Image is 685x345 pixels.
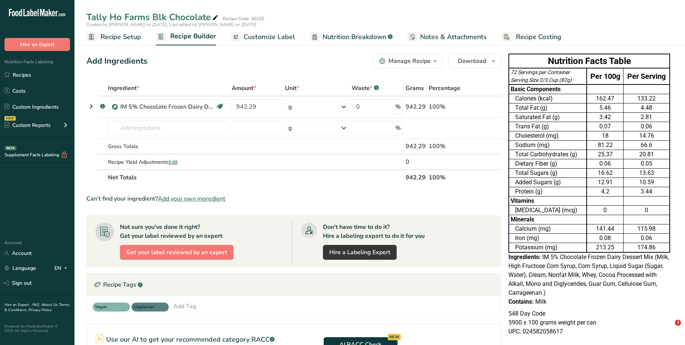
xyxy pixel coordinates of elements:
[587,68,624,84] td: Per 100g
[516,32,561,42] span: Recipe Costing
[589,234,622,243] div: 0.08
[244,32,295,42] span: Customize Label
[420,32,487,42] span: Notes & Attachments
[4,324,70,333] div: Powered By FoodLabelMaker © 2025 All Rights Reserved
[158,194,225,203] span: Add your own ingredient
[4,302,70,313] a: Terms & Conditions .
[427,169,467,185] th: 100%
[625,94,668,103] div: 133.22
[134,304,160,310] span: Vegeterian
[589,141,622,150] div: 81.22
[288,124,292,132] div: g
[625,243,668,252] div: 174.86
[126,248,227,257] span: Get your label reviewed by an expert
[509,150,587,159] td: Total Carbohydrates (g)
[509,224,587,234] td: Calcium (mg)
[406,142,426,151] div: 942.29
[509,206,587,215] td: [MEDICAL_DATA] (mcg)
[589,187,622,196] div: 4.2
[509,187,587,197] td: Protein (g)
[589,150,622,159] div: 25.37
[509,103,587,113] td: Total Fat (g)
[535,298,546,305] span: Milk
[509,243,587,253] td: Potassium (mg)
[539,77,572,83] span: 2/3 Cup (82g)
[509,113,587,122] td: Saturated Fat (g)
[625,169,668,178] div: 13.63
[310,29,393,45] a: Nutrition Breakdown
[589,103,622,112] div: 5.46
[625,150,668,159] div: 20.81
[86,55,148,67] div: Add Ingredients
[323,245,397,260] a: Hire a Labeling Expert
[589,113,622,122] div: 3.42
[388,334,401,340] div: NEW
[660,320,678,338] iframe: Intercom live chat
[429,142,466,151] div: 100%
[4,262,36,275] a: Language
[589,159,622,168] div: 0.06
[231,29,295,45] a: Customize Label
[406,84,424,93] span: Grams
[108,143,229,150] div: Gross Totals
[508,253,541,261] span: Ingredients:
[589,243,622,252] div: 213.25
[107,169,404,185] th: Net Totals
[625,224,668,233] div: 115.98
[352,84,379,93] div: Waste
[32,302,41,307] a: FAQ .
[169,159,178,166] span: Edit
[120,245,234,260] button: Get your label reviewed by an expert
[625,187,668,196] div: 3.44
[589,178,622,187] div: 12.91
[509,54,670,68] th: Nutrition Facts Table
[511,77,538,83] span: Serving Size
[625,113,668,122] div: 2.81
[625,131,668,140] div: 14.76
[95,304,121,310] span: Vegan
[509,178,587,187] td: Added Sugars (g)
[589,94,622,103] div: 162.47
[511,68,585,76] div: 72 Servings per Container
[509,169,587,178] td: Total Sugars (g)
[156,28,216,46] a: Recipe Builder
[589,122,622,131] div: 0.07
[406,102,426,111] div: 942.29
[120,223,222,240] div: Not sure you've done it right? Get your label reviewed by an expert
[509,159,587,169] td: Dietary Fiber (g)
[86,22,256,28] span: Created by [PERSON_NAME] on [DATE], Last edited by [PERSON_NAME] on [DATE]
[509,215,587,224] td: Minerals
[4,121,51,129] div: Custom Reports
[288,102,292,111] div: g
[458,57,486,66] span: Download
[508,298,534,305] span: Contains:
[108,121,229,135] input: Add Ingredient
[509,84,587,94] td: Basic Components
[625,103,668,112] div: 4.48
[508,327,670,336] p: UPC: 024582058617
[502,29,561,45] a: Recipe Costing
[232,84,256,93] span: Amount
[429,102,466,111] div: 100%
[106,335,275,345] p: Use our AI to get your recommended category RACC
[223,15,264,22] div: Recipe Code: 30225
[5,146,16,150] div: BETA
[323,223,425,240] div: Don't have time to do it? Hire a labeling expert to do it for you
[624,68,670,84] td: Per Serving
[54,264,70,273] div: EN
[509,131,587,141] td: Cholesterol (mg)
[675,320,681,326] span: 3
[508,253,669,296] span: IM 5% Chocolate Frozen Dairy Dessert Mix (Milk, High Fructose Corn Syrup, Corn Syrup, Liquid Suga...
[625,122,668,131] div: 0.06
[625,234,668,243] div: 0.06
[509,234,587,243] td: Iron (mg)
[41,302,59,307] a: About Us .
[112,104,118,110] img: Sub Recipe
[86,29,141,45] a: Recipe Setup
[589,169,622,178] div: 16.62
[108,84,139,93] span: Ingredient
[448,54,501,68] button: Download
[406,157,426,166] div: 0
[625,178,668,187] div: 10.59
[120,102,213,111] div: IM 5% Chocolate Frozen Dairy Dessert Mix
